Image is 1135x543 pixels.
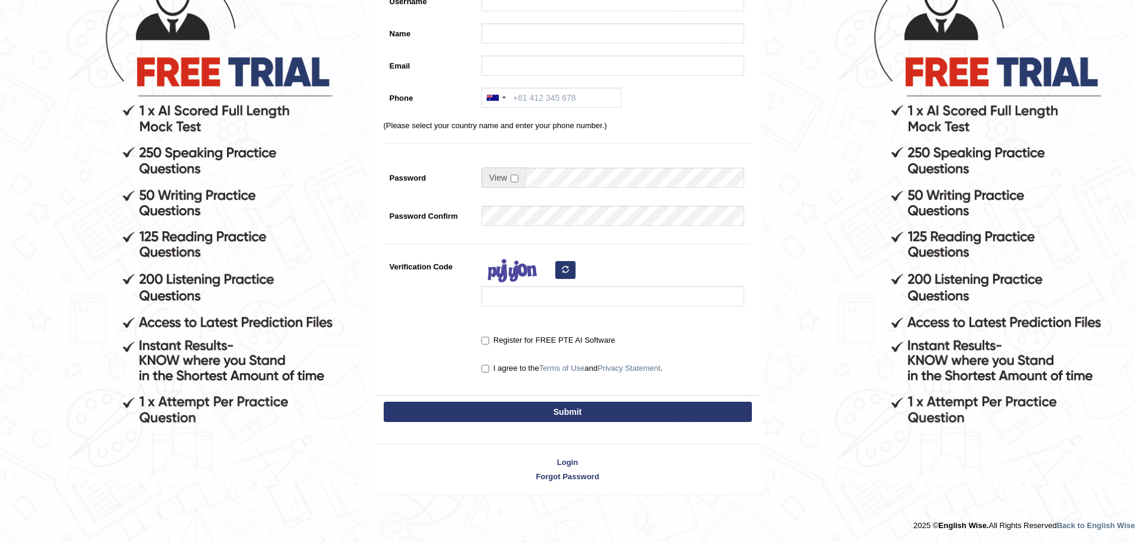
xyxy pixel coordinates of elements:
div: Australia: +61 [482,88,509,107]
a: Forgot Password [375,471,761,482]
strong: English Wise. [938,521,988,530]
a: Privacy Statement [598,364,661,373]
a: Terms of Use [539,364,585,373]
a: Back to English Wise [1057,521,1135,530]
label: Name [384,23,476,39]
input: +61 412 345 678 [481,88,621,108]
input: I agree to theTerms of UseandPrivacy Statement. [481,365,489,373]
p: (Please select your country name and enter your phone number.) [384,120,752,131]
label: Email [384,55,476,72]
div: 2025 © All Rights Reserved [913,514,1135,531]
label: I agree to the and . [481,362,663,374]
label: Password Confirm [384,206,476,222]
button: Submit [384,402,752,422]
label: Register for FREE PTE AI Software [481,334,615,346]
input: Register for FREE PTE AI Software [481,337,489,345]
label: Verification Code [384,256,476,272]
a: Login [375,457,761,468]
label: Phone [384,88,476,104]
input: Show/Hide Password [511,175,518,182]
label: Password [384,167,476,184]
